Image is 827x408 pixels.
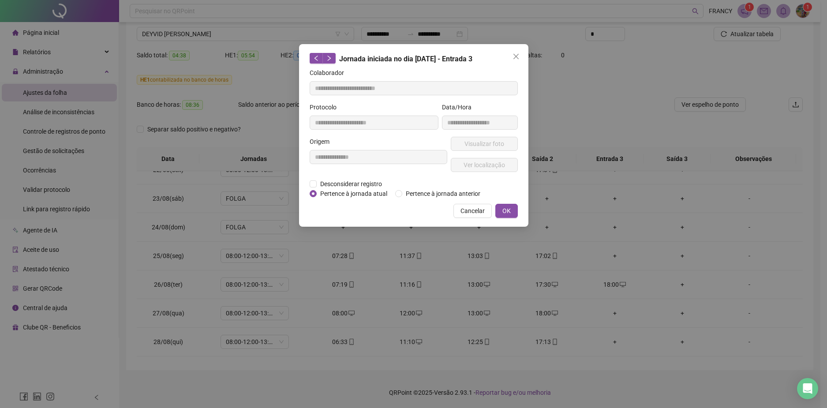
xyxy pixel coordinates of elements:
span: right [326,55,332,61]
span: OK [502,206,511,216]
button: left [310,53,323,64]
label: Colaborador [310,68,350,78]
span: Pertence à jornada atual [317,189,391,198]
button: OK [495,204,518,218]
button: Ver localização [451,158,518,172]
div: Jornada iniciada no dia [DATE] - Entrada 3 [310,53,518,64]
span: Desconsiderar registro [317,179,385,189]
button: right [322,53,336,64]
label: Data/Hora [442,102,477,112]
span: Pertence à jornada anterior [402,189,484,198]
span: Cancelar [460,206,485,216]
span: close [513,53,520,60]
button: Visualizar foto [451,137,518,151]
span: left [313,55,319,61]
label: Protocolo [310,102,342,112]
button: Cancelar [453,204,492,218]
label: Origem [310,137,335,146]
div: Open Intercom Messenger [797,378,818,399]
button: Close [509,49,523,64]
